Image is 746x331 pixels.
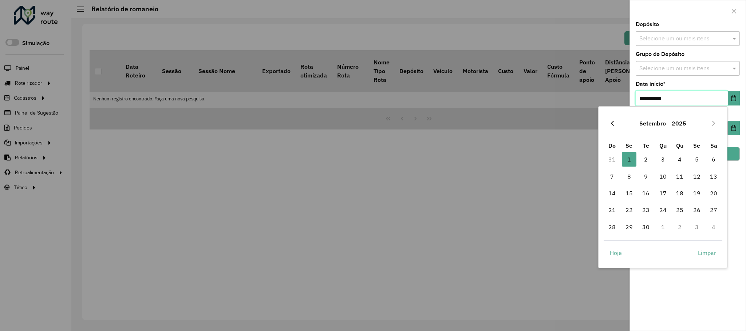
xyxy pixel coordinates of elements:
td: 26 [688,202,706,218]
span: 26 [690,203,704,217]
td: 1 [621,151,638,168]
span: 24 [656,203,670,217]
span: Te [643,142,649,149]
span: 1 [622,152,636,167]
td: 27 [705,202,722,218]
td: 18 [671,185,688,202]
span: Hoje [610,248,622,257]
td: 4 [705,219,722,235]
td: 19 [688,185,706,202]
td: 22 [621,202,638,218]
td: 9 [638,168,655,185]
span: 30 [639,220,653,234]
td: 5 [688,151,706,168]
span: 22 [622,203,636,217]
td: 28 [604,219,621,235]
span: Limpar [698,248,716,257]
td: 7 [604,168,621,185]
span: 17 [656,186,670,200]
span: 23 [639,203,653,217]
span: 11 [672,169,687,184]
span: Se [693,142,700,149]
td: 11 [671,168,688,185]
button: Limpar [692,246,722,260]
span: 8 [622,169,636,184]
span: 27 [706,203,721,217]
button: Choose Year [669,115,689,132]
td: 20 [705,185,722,202]
span: Sa [710,142,717,149]
span: 3 [656,152,670,167]
span: 6 [706,152,721,167]
td: 23 [638,202,655,218]
button: Choose Date [728,121,740,135]
td: 10 [655,168,672,185]
span: Do [608,142,616,149]
span: 21 [605,203,619,217]
span: 10 [656,169,670,184]
td: 29 [621,219,638,235]
span: 15 [622,186,636,200]
span: 20 [706,186,721,200]
span: 16 [639,186,653,200]
td: 12 [688,168,706,185]
span: 2 [639,152,653,167]
td: 6 [705,151,722,168]
td: 2 [638,151,655,168]
button: Choose Month [636,115,669,132]
td: 13 [705,168,722,185]
span: 29 [622,220,636,234]
td: 21 [604,202,621,218]
span: 7 [605,169,619,184]
td: 15 [621,185,638,202]
td: 3 [655,151,672,168]
td: 25 [671,202,688,218]
td: 2 [671,219,688,235]
td: 8 [621,168,638,185]
span: 12 [690,169,704,184]
button: Hoje [604,246,628,260]
span: 28 [605,220,619,234]
td: 1 [655,219,672,235]
td: 30 [638,219,655,235]
span: 25 [672,203,687,217]
button: Choose Date [728,91,740,105]
span: Qu [676,142,683,149]
span: 13 [706,169,721,184]
td: 16 [638,185,655,202]
button: Previous Month [607,117,618,129]
td: 24 [655,202,672,218]
span: Qu [659,142,667,149]
label: Data início [636,80,666,88]
span: 9 [639,169,653,184]
td: 4 [671,151,688,168]
td: 3 [688,219,706,235]
label: Grupo de Depósito [636,50,684,59]
span: 19 [690,186,704,200]
span: 4 [672,152,687,167]
td: 17 [655,185,672,202]
span: 18 [672,186,687,200]
td: 31 [604,151,621,168]
span: 14 [605,186,619,200]
span: 5 [690,152,704,167]
div: Choose Date [598,106,727,268]
span: Se [625,142,632,149]
label: Depósito [636,20,659,29]
td: 14 [604,185,621,202]
button: Next Month [708,117,719,129]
